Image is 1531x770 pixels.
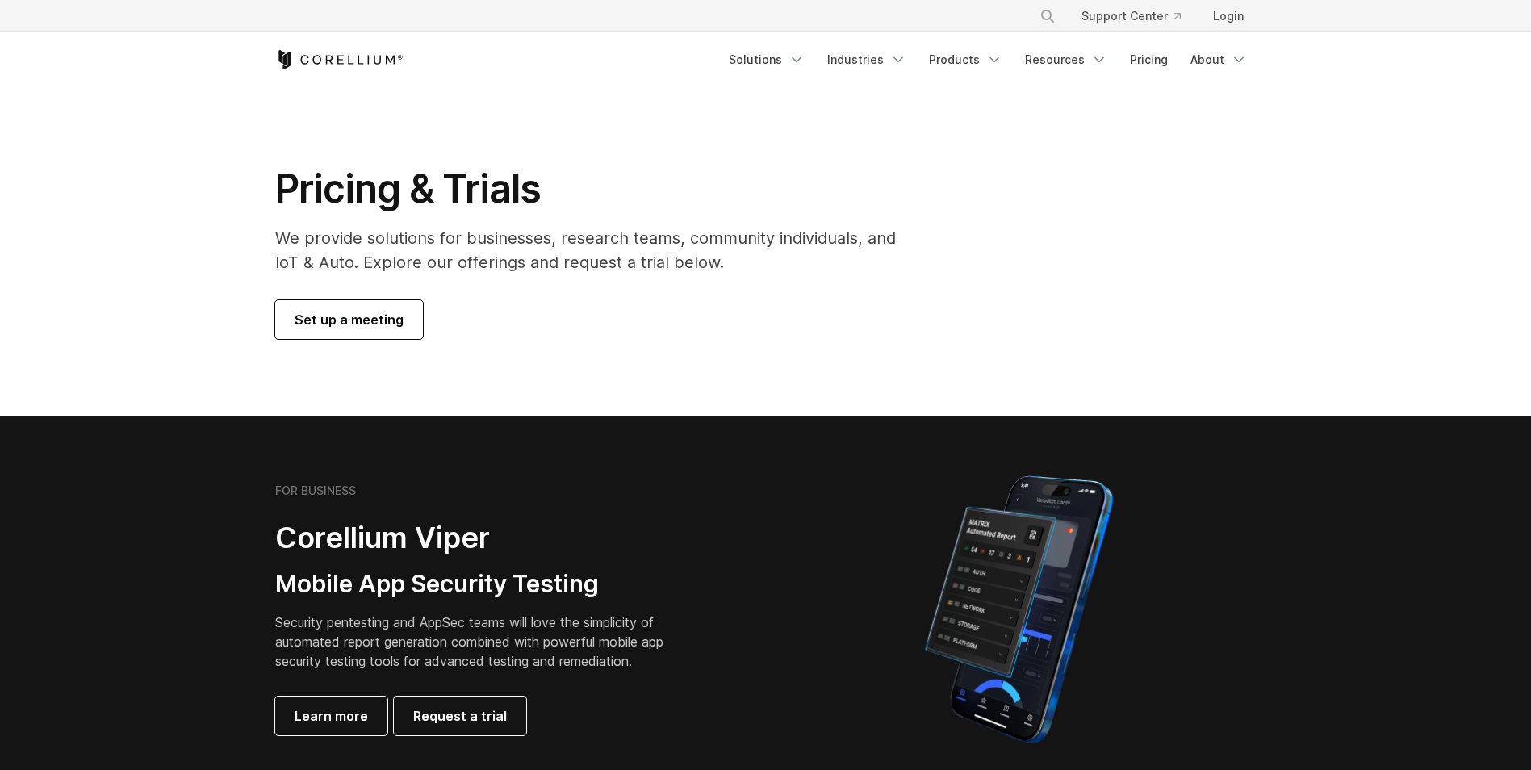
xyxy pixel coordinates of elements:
h6: FOR BUSINESS [275,483,356,498]
span: Set up a meeting [295,310,404,329]
a: Industries [818,45,916,74]
img: Corellium MATRIX automated report on iPhone showing app vulnerability test results across securit... [897,468,1140,751]
span: Request a trial [413,706,507,726]
p: Security pentesting and AppSec teams will love the simplicity of automated report generation comb... [275,613,688,671]
h2: Corellium Viper [275,520,688,556]
a: Request a trial [394,697,526,735]
a: Support Center [1069,2,1194,31]
a: Resources [1015,45,1117,74]
h1: Pricing & Trials [275,165,918,213]
div: Navigation Menu [719,45,1257,74]
span: Learn more [295,706,368,726]
h3: Mobile App Security Testing [275,569,688,600]
a: Products [919,45,1012,74]
div: Navigation Menu [1020,2,1257,31]
a: Pricing [1120,45,1178,74]
a: Learn more [275,697,387,735]
a: Set up a meeting [275,300,423,339]
a: Solutions [719,45,814,74]
a: Corellium Home [275,50,404,69]
p: We provide solutions for businesses, research teams, community individuals, and IoT & Auto. Explo... [275,226,918,274]
button: Search [1033,2,1062,31]
a: About [1181,45,1257,74]
a: Login [1200,2,1257,31]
